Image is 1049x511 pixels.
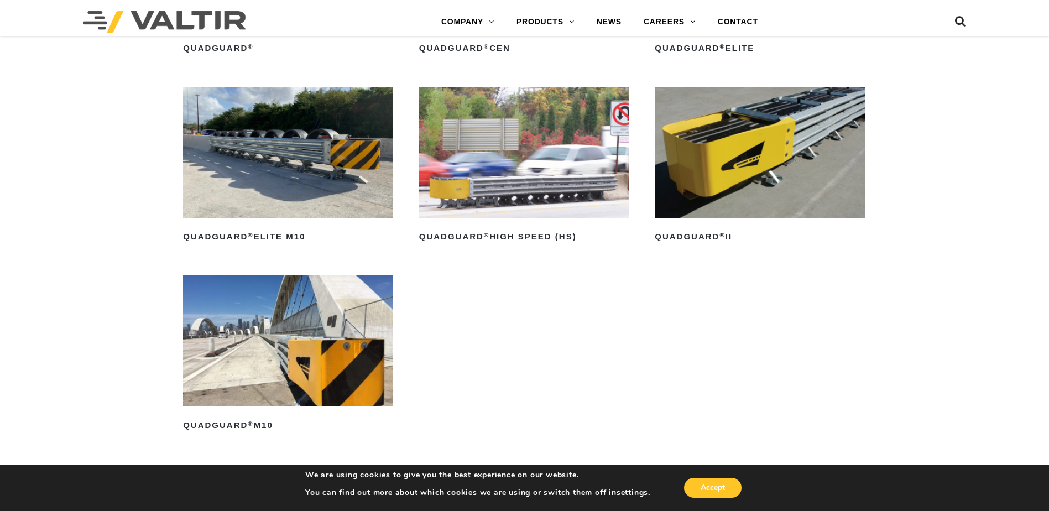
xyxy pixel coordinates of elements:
a: CAREERS [633,11,707,33]
a: COMPANY [430,11,505,33]
a: NEWS [586,11,633,33]
sup: ® [484,232,489,238]
button: settings [617,488,648,498]
a: PRODUCTS [505,11,586,33]
sup: ® [484,43,489,50]
a: QuadGuard®High Speed (HS) [419,87,629,246]
p: We are using cookies to give you the best experience on our website. [305,470,650,480]
h2: QuadGuard M10 [183,416,393,434]
h2: QuadGuard Elite M10 [183,228,393,246]
h2: QuadGuard High Speed (HS) [419,228,629,246]
a: QuadGuard®Elite M10 [183,87,393,246]
h2: QuadGuard [183,40,393,58]
img: Valtir [83,11,246,33]
sup: ® [719,232,725,238]
sup: ® [248,420,253,427]
p: You can find out more about which cookies we are using or switch them off in . [305,488,650,498]
h2: QuadGuard Elite [655,40,865,58]
h2: QuadGuard II [655,228,865,246]
sup: ® [719,43,725,50]
a: CONTACT [707,11,769,33]
button: Accept [684,478,742,498]
h2: QuadGuard CEN [419,40,629,58]
sup: ® [248,232,253,238]
a: QuadGuard®II [655,87,865,246]
a: QuadGuard®M10 [183,275,393,434]
sup: ® [248,43,253,50]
